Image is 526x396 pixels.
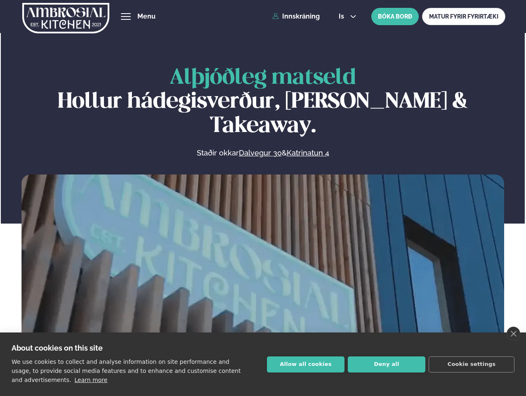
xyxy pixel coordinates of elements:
button: hamburger [121,12,131,21]
button: BÓKA BORÐ [371,8,419,25]
button: is [332,13,363,20]
p: Staðir okkar & [107,148,419,158]
span: is [339,13,347,20]
strong: About cookies on this site [12,344,103,352]
button: Deny all [348,356,425,372]
a: Dalvegur 30 [239,148,282,158]
span: Alþjóðleg matseld [170,68,356,88]
a: close [507,327,520,341]
button: Allow all cookies [267,356,344,372]
a: MATUR FYRIR FYRIRTÆKI [422,8,505,25]
button: Cookie settings [429,356,514,372]
img: logo [22,1,109,35]
h1: Hollur hádegisverður, [PERSON_NAME] & Takeaway. [21,66,504,138]
a: Innskráning [272,13,320,20]
p: We use cookies to collect and analyse information on site performance and usage, to provide socia... [12,358,241,383]
a: Katrinatun 4 [287,148,329,158]
a: Learn more [75,377,108,383]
